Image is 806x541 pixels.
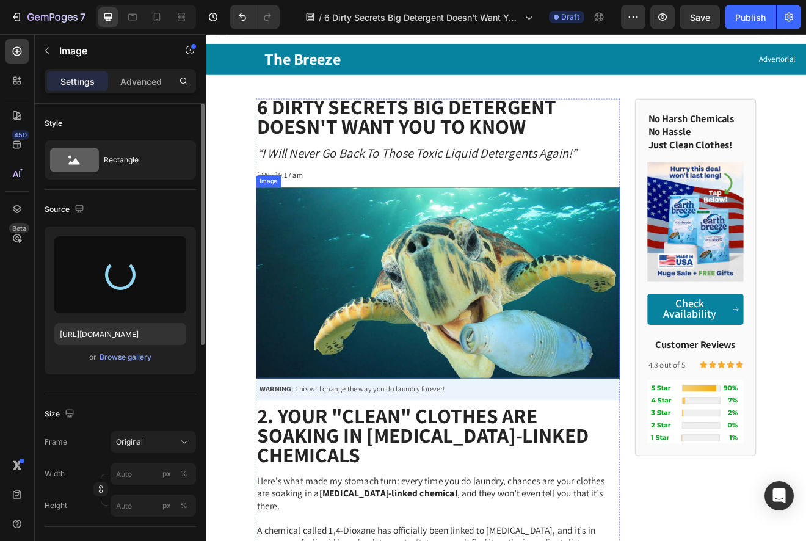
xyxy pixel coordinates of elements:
strong: 6 Dirty Secrets Big Detergent Doesn't Want You to Know [62,73,427,129]
strong: 2. Your "Clean" Clothes Are Soaking in [MEDICAL_DATA]-Linked Chemicals [62,449,467,530]
div: Rectangle [104,146,178,174]
span: Draft [561,12,579,23]
div: % [180,468,187,479]
div: Rich Text Editor. Editing area: main [61,79,506,129]
span: Original [116,437,143,448]
div: Browse gallery [100,352,151,363]
img: sea-turtles-smell-ocean-plastic-shutterstock.jpg [61,187,506,421]
span: 6 Dirty Secrets Big Detergent Doesn't Want You to Know [324,11,520,24]
p: Settings [60,75,95,88]
span: Check Availability [559,321,623,350]
span: [DATE] 9:17 am [62,166,118,178]
img: gempages_507814982692373383-150dd3ee-54e9-4182-a565-7189b9261149.png [539,423,657,499]
p: 4.8 out of 5 [540,396,592,413]
input: https://example.com/image.jpg [54,323,186,345]
div: Publish [735,11,766,24]
div: % [180,500,187,511]
iframe: To enrich screen reader interactions, please activate Accessibility in Grammarly extension settings [206,34,806,541]
span: Save [690,12,710,23]
div: px [162,500,171,511]
button: % [159,467,174,481]
button: px [176,467,191,481]
label: Width [45,468,65,479]
span: or [89,350,96,365]
div: px [162,468,171,479]
label: Height [45,500,67,511]
button: Original [111,431,196,453]
div: To enrich screen reader interactions, please activate Accessibility in Grammarly extension settings [64,424,503,444]
div: Beta [9,223,29,233]
div: Size [45,406,77,423]
button: Save [680,5,720,29]
strong: Just Clean Clothes! [540,128,644,143]
input: px% [111,495,196,517]
div: To enrich screen reader interactions, please activate Accessibility in Grammarly extension settings [61,456,506,529]
strong: WARNING [65,427,104,439]
div: 450 [12,130,29,140]
p: 7 [80,10,85,24]
label: Frame [45,437,67,448]
button: % [159,498,174,513]
button: Publish [725,5,776,29]
p: Advertorial [370,24,719,37]
input: px% [111,463,196,485]
p: Advanced [120,75,162,88]
div: Style [45,118,62,129]
strong: Customer Reviews [548,371,647,387]
a: Check Availability [539,318,657,355]
span: : This will change the way you do laundry forever! [65,427,291,439]
button: px [176,498,191,513]
div: Image [64,175,90,186]
span: / [319,11,322,24]
p: Image [59,43,163,58]
div: Open Intercom Messenger [764,481,794,510]
strong: No Hassle [540,112,592,128]
i: “I Will Never Go Back To Those Toxic Liquid Detergents Again!” [62,135,452,155]
div: Source [45,202,87,218]
button: 7 [5,5,91,29]
strong: No Harsh Chemicals [540,96,645,112]
img: gempages_507814982692373383-c9817f41-445d-4cc9-8180-f871f6fa69fb.png [539,157,657,303]
button: Browse gallery [99,351,152,363]
div: Undo/Redo [230,5,280,29]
